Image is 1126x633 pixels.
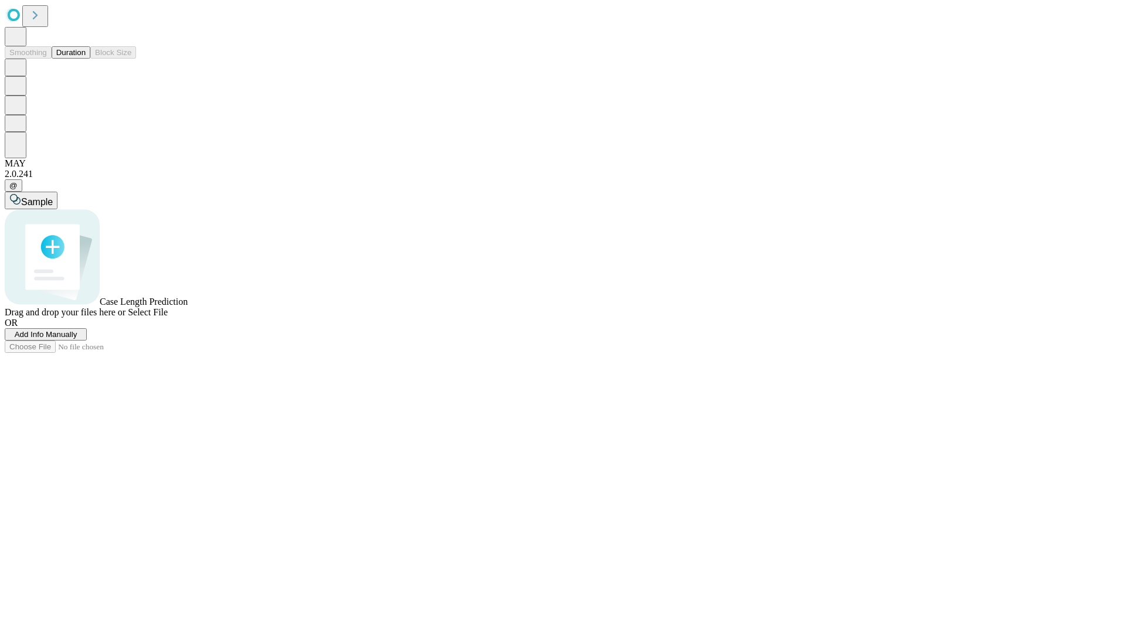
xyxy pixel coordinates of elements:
[128,307,168,317] span: Select File
[15,330,77,339] span: Add Info Manually
[5,169,1121,179] div: 2.0.241
[5,179,22,192] button: @
[5,192,57,209] button: Sample
[5,307,126,317] span: Drag and drop your files here or
[9,181,18,190] span: @
[21,197,53,207] span: Sample
[5,318,18,328] span: OR
[5,158,1121,169] div: MAY
[5,46,52,59] button: Smoothing
[90,46,136,59] button: Block Size
[5,328,87,341] button: Add Info Manually
[52,46,90,59] button: Duration
[100,297,188,307] span: Case Length Prediction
